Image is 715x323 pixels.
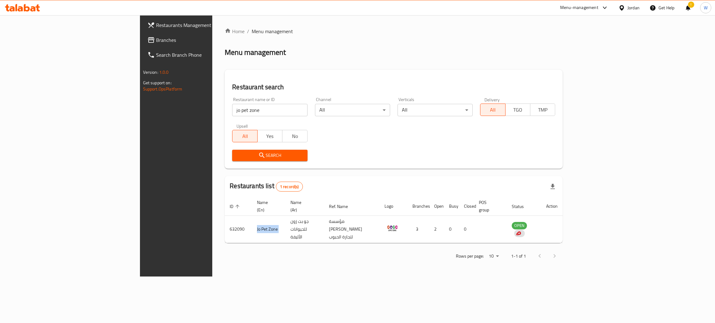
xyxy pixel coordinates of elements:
div: All [315,104,390,116]
div: Menu-management [560,4,598,11]
img: delivery hero logo [515,231,521,236]
span: Search Branch Phone [156,51,254,59]
span: Name (En) [257,199,278,214]
th: Logo [380,197,407,216]
span: All [483,105,503,114]
span: Name (Ar) [290,199,317,214]
input: Search for restaurant name or ID.. [232,104,307,116]
p: Rows per page: [456,252,484,260]
button: TMP [530,104,555,116]
div: Export file [545,179,560,194]
button: Search [232,150,307,161]
span: 1 record(s) [276,184,303,190]
div: OPEN [512,222,527,229]
button: Yes [257,130,282,142]
a: Search Branch Phone [142,47,259,62]
nav: breadcrumb [225,28,563,35]
p: 1-1 of 1 [511,252,526,260]
div: Rows per page: [486,252,501,261]
div: Jordan [627,4,640,11]
th: Open [429,197,444,216]
span: POS group [479,199,499,214]
span: 1.0.0 [159,68,169,76]
span: TGO [508,105,528,114]
span: All [235,132,255,141]
div: All [398,104,473,116]
h2: Restaurant search [232,82,555,92]
span: Yes [260,132,280,141]
table: enhanced table [225,197,563,243]
span: Ref. Name [329,203,356,210]
a: Branches [142,33,259,47]
th: Closed [459,197,474,216]
td: جو بت زون للحيوانات الأليفة [286,216,324,243]
a: Support.OpsPlatform [143,85,182,93]
span: Search [237,152,302,159]
span: Get support on: [143,79,172,87]
label: Upsell [236,124,248,128]
td: 0 [459,216,474,243]
span: W [704,4,708,11]
td: 2 [429,216,444,243]
th: Busy [444,197,459,216]
td: Jo Pet Zone [252,216,286,243]
span: Restaurants Management [156,21,254,29]
span: ID [230,203,241,210]
span: TMP [533,105,553,114]
span: Menu management [252,28,293,35]
a: Restaurants Management [142,18,259,33]
span: No [285,132,305,141]
td: 3 [407,216,429,243]
button: All [480,104,505,116]
label: Delivery [484,97,500,102]
th: Branches [407,197,429,216]
td: 0 [444,216,459,243]
span: Branches [156,36,254,44]
div: Total records count [276,182,303,192]
button: TGO [505,104,530,116]
span: Version: [143,68,158,76]
th: Action [541,197,563,216]
img: Jo Pet Zone [384,220,400,236]
div: Indicates that the vendor menu management has been moved to DH Catalog service [514,230,525,237]
button: No [282,130,307,142]
h2: Restaurants list [230,181,303,192]
button: All [232,130,257,142]
td: مؤسسة [PERSON_NAME] لتجارة الحبوب [324,216,380,243]
span: Status [512,203,532,210]
span: OPEN [512,222,527,229]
